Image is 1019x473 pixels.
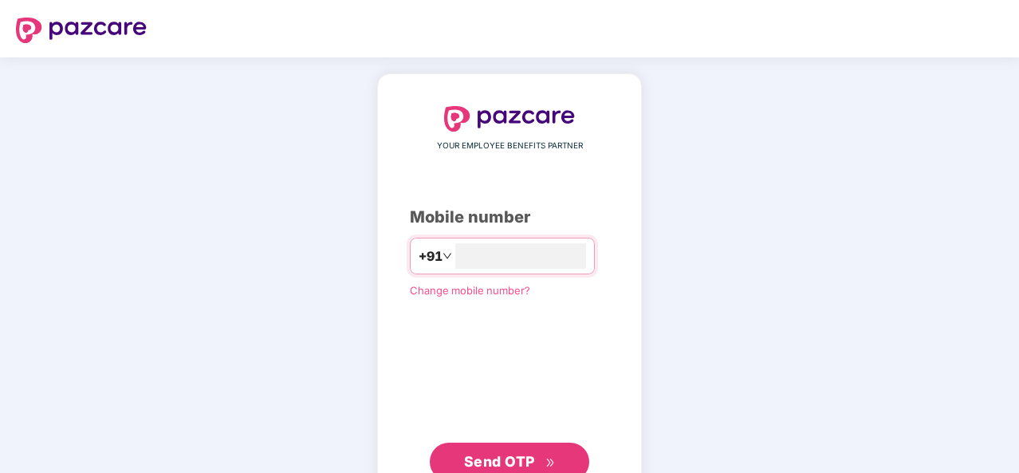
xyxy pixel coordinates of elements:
span: double-right [545,458,556,468]
span: Send OTP [464,453,535,470]
span: +91 [419,246,443,266]
span: down [443,251,452,261]
span: YOUR EMPLOYEE BENEFITS PARTNER [437,140,583,152]
img: logo [444,106,575,132]
div: Mobile number [410,205,609,230]
a: Change mobile number? [410,284,530,297]
img: logo [16,18,147,43]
